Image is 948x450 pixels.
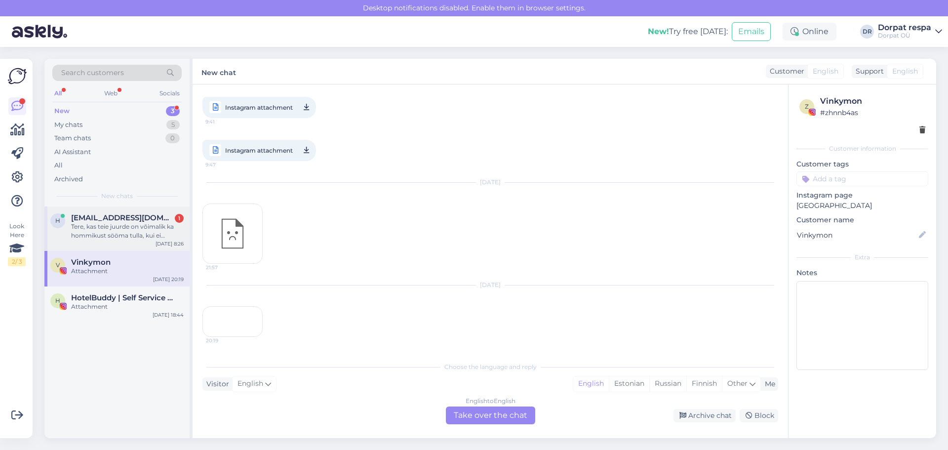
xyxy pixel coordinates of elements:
div: Customer [766,66,804,77]
div: Visitor [202,379,229,389]
div: [DATE] [202,178,778,187]
div: Dorpat respa [878,24,931,32]
div: Me [761,379,775,389]
a: Dorpat respaDorpat OÜ [878,24,942,40]
div: My chats [54,120,82,130]
div: English [573,376,609,391]
span: Instagram attachment [225,144,293,157]
div: Socials [158,87,182,100]
span: 20:19 [206,337,243,344]
img: Askly Logo [8,67,27,85]
div: All [52,87,64,100]
div: Finnish [686,376,722,391]
div: Archived [54,174,83,184]
span: English [237,378,263,389]
div: AI Assistant [54,147,91,157]
div: [DATE] 8:26 [156,240,184,247]
div: [DATE] 18:44 [153,311,184,319]
div: 3 [166,106,180,116]
span: English [813,66,838,77]
div: 2 / 3 [8,257,26,266]
div: Extra [796,253,928,262]
span: Vinkymon [71,258,111,267]
div: Tere, kas teie juurde on võimalik ka hommikust sööma tulla, kui ei [PERSON_NAME] maja klient? [71,222,184,240]
div: DR [860,25,874,39]
div: Estonian [609,376,649,391]
div: Attachment [71,267,184,276]
span: Instagram attachment [225,101,293,114]
div: Support [852,66,884,77]
p: Instagram page [796,190,928,201]
input: Add name [797,230,917,241]
input: Add a tag [796,171,928,186]
div: Dorpat OÜ [878,32,931,40]
span: 9:47 [205,159,242,171]
div: Block [740,409,778,422]
div: Russian [649,376,686,391]
p: Notes [796,268,928,278]
a: Instagram attachment9:47 [202,140,316,161]
div: Look Here [8,222,26,266]
div: Archive chat [673,409,736,422]
div: English to English [466,397,515,406]
div: New [54,106,70,116]
span: z [805,103,809,110]
a: Instagram attachment9:41 [202,97,316,118]
span: heli94@icloud.com [71,213,174,222]
span: New chats [101,192,133,201]
div: Web [102,87,119,100]
label: New chat [201,65,236,78]
div: # zhnnb4as [820,107,925,118]
div: Online [783,23,836,41]
p: Customer tags [796,159,928,169]
div: Vinkymon [820,95,925,107]
b: New! [648,27,669,36]
span: Search customers [61,68,124,78]
span: V [56,261,60,269]
div: Attachment [71,302,184,311]
span: HotelBuddy | Self Service App for Hotel Guests [71,293,174,302]
div: Try free [DATE]: [648,26,728,38]
span: English [892,66,918,77]
button: Emails [732,22,771,41]
span: H [55,297,60,304]
p: Customer name [796,215,928,225]
p: [GEOGRAPHIC_DATA] [796,201,928,211]
span: 9:41 [205,116,242,128]
div: All [54,161,63,170]
div: 5 [166,120,180,130]
span: Other [727,379,748,388]
span: 21:57 [206,264,243,271]
div: Customer information [796,144,928,153]
div: [DATE] [202,281,778,289]
span: h [55,217,60,224]
div: Take over the chat [446,407,535,424]
div: [DATE] 20:19 [153,276,184,283]
div: Team chats [54,133,91,143]
div: 1 [175,214,184,223]
div: 0 [165,133,180,143]
div: Choose the language and reply [202,363,778,371]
